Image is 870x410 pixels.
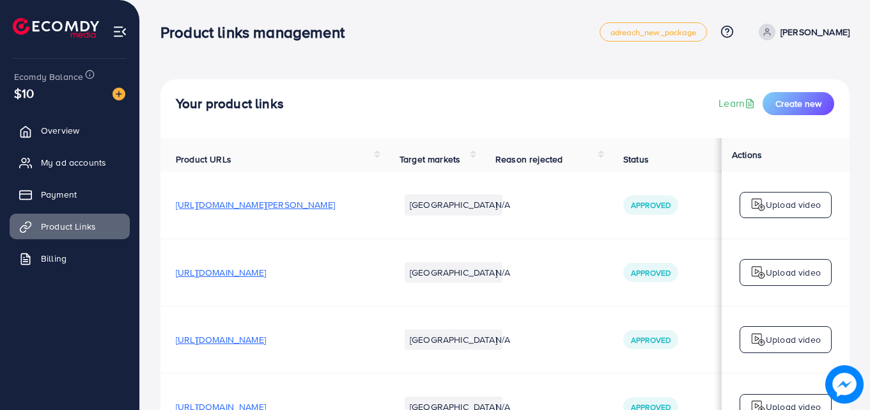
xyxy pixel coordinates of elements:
[405,194,502,215] li: [GEOGRAPHIC_DATA]
[405,329,502,350] li: [GEOGRAPHIC_DATA]
[176,96,284,112] h4: Your product links
[41,156,106,169] span: My ad accounts
[766,197,821,212] p: Upload video
[750,332,766,347] img: logo
[176,198,335,211] span: [URL][DOMAIN_NAME][PERSON_NAME]
[495,266,510,279] span: N/A
[495,153,563,166] span: Reason rejected
[825,365,864,404] img: image
[495,198,510,211] span: N/A
[41,188,77,201] span: Payment
[719,96,757,111] a: Learn
[10,150,130,175] a: My ad accounts
[113,88,125,100] img: image
[41,220,96,233] span: Product Links
[600,22,707,42] a: adreach_new_package
[631,335,671,345] span: Approved
[176,266,266,279] span: [URL][DOMAIN_NAME]
[14,70,83,83] span: Ecomdy Balance
[766,332,821,347] p: Upload video
[750,197,766,212] img: logo
[754,24,850,40] a: [PERSON_NAME]
[763,92,834,115] button: Create new
[623,153,649,166] span: Status
[176,153,231,166] span: Product URLs
[631,200,671,210] span: Approved
[750,265,766,280] img: logo
[10,246,130,271] a: Billing
[766,265,821,280] p: Upload video
[113,24,127,39] img: menu
[495,333,510,346] span: N/A
[610,28,696,36] span: adreach_new_package
[13,18,99,38] img: logo
[400,153,460,166] span: Target markets
[405,262,502,283] li: [GEOGRAPHIC_DATA]
[14,84,34,102] span: $10
[732,148,762,161] span: Actions
[775,97,821,110] span: Create new
[10,182,130,207] a: Payment
[10,118,130,143] a: Overview
[160,23,355,42] h3: Product links management
[631,267,671,278] span: Approved
[10,214,130,239] a: Product Links
[176,333,266,346] span: [URL][DOMAIN_NAME]
[41,252,66,265] span: Billing
[781,24,850,40] p: [PERSON_NAME]
[41,124,79,137] span: Overview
